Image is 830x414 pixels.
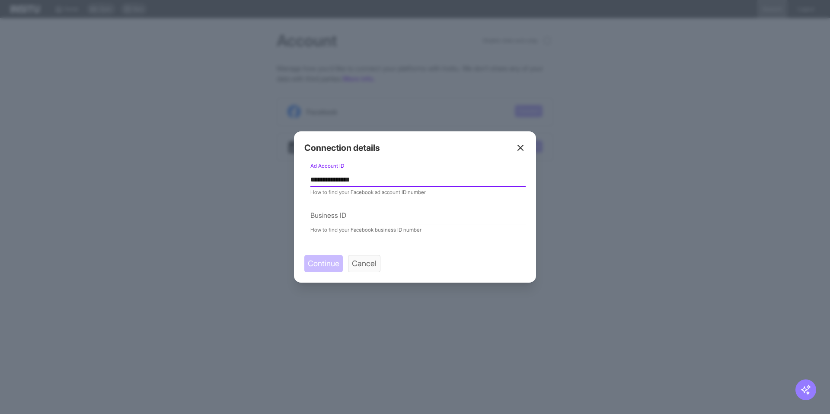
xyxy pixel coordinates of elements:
[304,142,380,154] h2: Connection details
[310,226,421,233] a: How to find your Facebook business ID number
[310,189,426,195] a: How to find your Facebook ad account ID number
[308,258,339,270] span: Continue
[310,162,344,169] label: Ad Account ID
[348,255,380,272] button: Cancel
[304,255,343,272] span: You cannot perform this action
[352,258,377,270] span: Cancel
[304,255,343,272] button: Continue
